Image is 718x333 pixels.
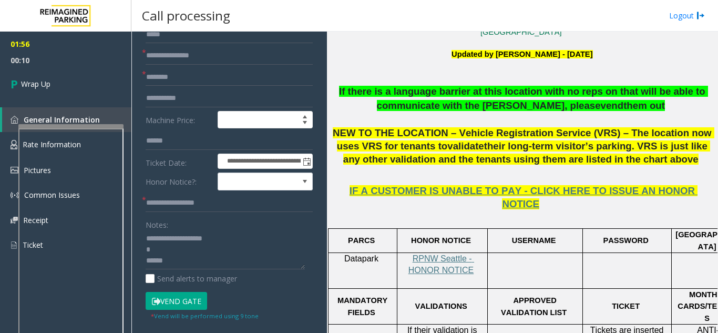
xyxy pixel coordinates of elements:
[143,173,215,190] label: Honor Notice?:
[501,296,567,316] span: APPROVED VALIDATION LIST
[623,100,665,111] span: them out
[11,240,17,250] img: 'icon'
[137,3,235,28] h3: Call processing
[447,140,484,152] span: validate
[339,86,708,111] span: If there is a language barrier at this location with no reps on that will be able to communicate ...
[337,296,389,316] span: MANDATORY FIELDS
[143,154,215,169] label: Ticket Date:
[350,187,698,209] a: IF A CUSTOMER IS UNABLE TO PAY - CLICK HERE TO ISSUE AN HONOR NOTICE
[411,236,471,245] span: HONOR NOTICE
[452,50,592,58] b: Updated by [PERSON_NAME] - [DATE]
[143,111,215,129] label: Machine Price:
[298,112,312,120] span: Increase value
[512,236,556,245] span: USERNAME
[146,216,168,230] label: Notes:
[343,140,710,165] span: their long-term visitor’s parking. VRS is just like any other validation and the tenants using th...
[408,255,474,275] a: RPNW Seattle - HONOR NOTICE
[348,236,375,245] span: PARCS
[151,312,259,320] small: Vend will be performed using 9 tone
[669,10,705,21] a: Logout
[11,217,18,224] img: 'icon'
[146,273,237,284] label: Send alerts to manager
[11,191,19,199] img: 'icon'
[696,10,705,21] img: logout
[298,120,312,128] span: Decrease value
[603,236,648,245] span: PASSWORD
[344,254,378,263] span: Datapark
[612,302,640,310] span: TICKET
[415,302,467,310] span: VALIDATIONS
[24,115,100,125] span: General Information
[333,127,714,152] span: NEW TO THE LOCATION – Vehicle Registration Service (VRS) – The location now uses VRS for tenants to
[480,28,562,36] a: [GEOGRAPHIC_DATA]
[301,154,312,169] span: Toggle popup
[11,167,18,174] img: 'icon'
[2,107,131,132] a: General Information
[350,185,698,209] span: IF A CUSTOMER IS UNABLE TO PAY - CLICK HERE TO ISSUE AN HONOR NOTICE
[11,140,17,149] img: 'icon'
[146,292,207,310] button: Vend Gate
[601,100,624,111] span: vend
[21,78,50,89] span: Wrap Up
[11,116,18,124] img: 'icon'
